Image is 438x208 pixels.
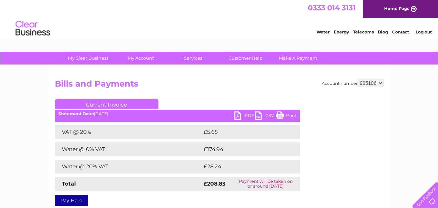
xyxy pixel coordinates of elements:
td: £28.24 [202,160,286,174]
td: £5.65 [202,125,284,139]
a: Current Invoice [55,99,158,109]
a: Energy [334,29,349,34]
a: Customer Help [217,52,274,65]
a: 0333 014 3131 [308,3,356,12]
strong: Total [62,180,76,187]
div: Clear Business is a trading name of Verastar Limited (registered in [GEOGRAPHIC_DATA] No. 3667643... [56,4,382,33]
div: Account number [322,79,383,87]
a: Print [276,111,296,121]
td: Water @ 20% VAT [55,160,202,174]
h2: Bills and Payments [55,79,383,92]
a: Water [317,29,330,34]
a: Pay Here [55,195,88,206]
a: Contact [392,29,409,34]
td: £174.94 [202,142,287,156]
td: Water @ 0% VAT [55,142,202,156]
a: PDF [234,111,255,121]
td: Payment will be taken on or around [DATE] [232,177,300,191]
a: Make A Payment [270,52,327,65]
div: [DATE] [55,111,300,116]
a: My Clear Business [60,52,117,65]
a: Telecoms [353,29,374,34]
b: Statement Date: [58,111,94,116]
a: Log out [415,29,431,34]
a: Blog [378,29,388,34]
td: VAT @ 20% [55,125,202,139]
a: My Account [112,52,169,65]
a: CSV [255,111,276,121]
strong: £208.83 [204,180,225,187]
a: Services [165,52,222,65]
img: logo.png [15,18,50,39]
